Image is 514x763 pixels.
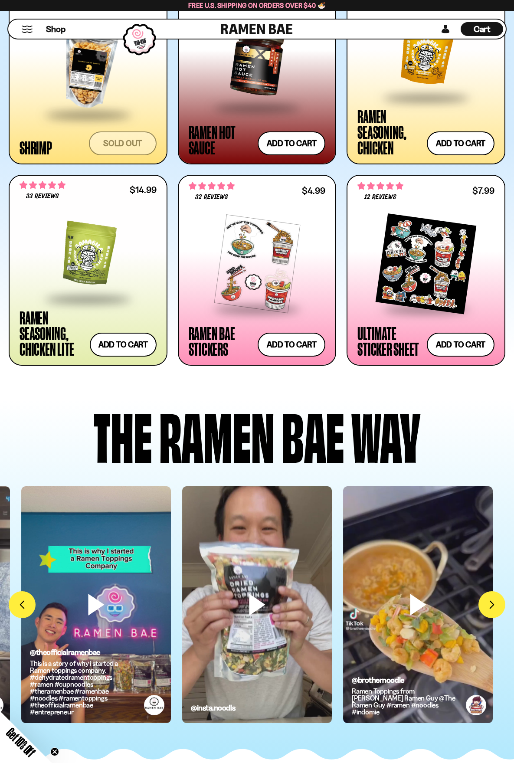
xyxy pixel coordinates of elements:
[357,325,422,357] div: Ultimate Sticker Sheet
[302,187,325,195] div: $4.99
[4,725,38,759] span: Get 10% Off
[159,400,275,467] div: Ramen
[20,180,65,191] span: 5.00 stars
[472,187,494,195] div: $7.99
[130,186,157,194] div: $14.99
[9,591,36,618] button: Previous
[188,1,326,10] span: Free U.S. Shipping on Orders over $40 🍜
[352,688,458,715] p: Ramen Toppings from [PERSON_NAME] Ramen Guy @The Ramen Guy #ramen #noodles #indomie
[461,20,503,39] a: Cart
[90,333,157,357] button: Add to cart
[46,23,65,35] span: Shop
[191,704,235,712] h6: @insta.noodls
[364,194,396,201] span: 12 reviews
[20,140,52,155] div: Shrimp
[189,180,235,192] span: 4.75 stars
[26,193,59,200] span: 33 reviews
[195,194,228,201] span: 32 reviews
[189,124,254,155] div: Ramen Hot Sauce
[351,400,420,467] div: way
[30,660,137,715] p: This is a story of why i started a Ramen toppings company. #dehydratedramentoppings #ramen #cupno...
[282,400,344,467] div: Bae
[347,175,505,366] a: 5.00 stars 12 reviews $7.99 Ultimate Sticker Sheet Add to cart
[178,175,337,366] a: 4.75 stars 32 reviews $4.99 Ramen Bae Stickers Add to cart
[189,325,254,357] div: Ramen Bae Stickers
[427,333,494,357] button: Add to cart
[474,24,491,34] span: Cart
[50,747,59,756] button: Close teaser
[30,648,137,656] h6: @theofficialramenbae
[9,175,167,366] a: 5.00 stars 33 reviews $14.99 Ramen Seasoning, Chicken Lite Add to cart
[427,131,494,155] button: Add to cart
[20,310,85,357] div: Ramen Seasoning, Chicken Lite
[357,180,403,192] span: 5.00 stars
[258,333,325,357] button: Add to cart
[478,591,505,618] button: Next
[46,22,65,36] a: Shop
[94,400,152,467] div: The
[352,676,458,684] h6: @brothernoodle
[258,131,325,155] button: Add to cart
[357,108,422,155] div: Ramen Seasoning, Chicken
[21,26,33,33] button: Mobile Menu Trigger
